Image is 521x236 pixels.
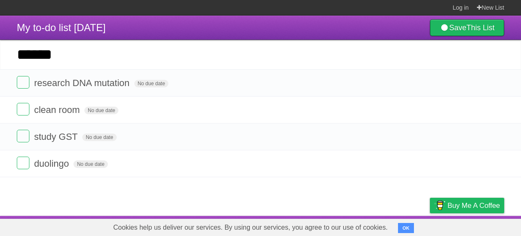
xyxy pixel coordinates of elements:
a: Privacy [419,218,441,234]
span: clean room [34,105,82,115]
span: No due date [84,107,118,114]
span: Buy me a coffee [448,198,500,213]
b: This List [466,24,495,32]
a: Terms [390,218,409,234]
label: Done [17,103,29,115]
span: My to-do list [DATE] [17,22,106,33]
a: SaveThis List [430,19,504,36]
span: research DNA mutation [34,78,131,88]
span: No due date [82,134,116,141]
span: study GST [34,131,80,142]
a: Developers [346,218,380,234]
span: No due date [73,160,107,168]
label: Done [17,130,29,142]
label: Done [17,76,29,89]
span: Cookies help us deliver our services. By using our services, you agree to our use of cookies. [105,219,396,236]
span: No due date [134,80,168,87]
a: Buy me a coffee [430,198,504,213]
a: Suggest a feature [451,218,504,234]
a: About [318,218,336,234]
button: OK [398,223,414,233]
label: Done [17,157,29,169]
span: duolingo [34,158,71,169]
img: Buy me a coffee [434,198,445,212]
